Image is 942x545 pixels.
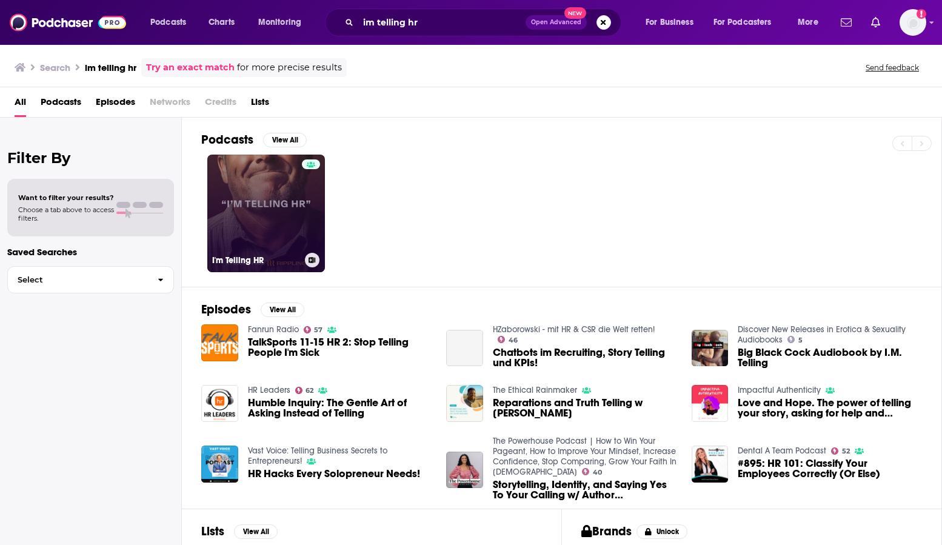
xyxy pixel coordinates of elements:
span: 62 [306,388,313,393]
button: Show profile menu [900,9,926,36]
button: View All [263,133,307,147]
a: Vast Voice: Telling Business Secrets to Entrepreneurs! [248,446,387,466]
span: Podcasts [150,14,186,31]
h2: Podcasts [201,132,253,147]
span: Logged in as patiencebaldacci [900,9,926,36]
span: Credits [205,92,236,117]
span: For Podcasters [713,14,772,31]
a: Discover New Releases in Erotica & Sexuality Audiobooks [738,324,906,345]
span: Reparations and Truth Telling w [PERSON_NAME] [493,398,677,418]
a: 5 [787,336,803,343]
span: 40 [593,470,602,475]
a: Show notifications dropdown [866,12,885,33]
span: for more precise results [237,61,342,75]
span: Networks [150,92,190,117]
span: Monitoring [258,14,301,31]
a: HR Hacks Every Solopreneur Needs! [248,469,420,479]
a: 57 [304,326,323,333]
span: 52 [842,449,850,454]
a: #895: HR 101: Classify Your Employees Correctly (Or Else) [692,446,729,483]
button: Unlock [636,524,688,539]
img: Storytelling, Identity, and Saying Yes To Your Calling w/ Author HR Hutzel [446,452,483,489]
img: Reparations and Truth Telling w Dr David Ragland [446,385,483,422]
img: TalkSports 11-15 HR 2: Stop Telling People I'm Sick [201,324,238,361]
p: Saved Searches [7,246,174,258]
span: New [564,7,586,19]
span: Storytelling, Identity, and Saying Yes To Your Calling w/ Author [PERSON_NAME] [493,480,677,500]
img: Humble Inquiry: The Gentle Art of Asking Instead of Telling [201,385,238,422]
a: 62 [295,387,314,394]
input: Search podcasts, credits, & more... [358,13,526,32]
span: 57 [314,327,322,333]
a: Episodes [96,92,135,117]
button: Select [7,266,174,293]
img: Love and Hope. The power of telling your story, asking for help and breaking down the stigma of m... [692,385,729,422]
h2: Filter By [7,149,174,167]
a: Storytelling, Identity, and Saying Yes To Your Calling w/ Author HR Hutzel [493,480,677,500]
a: HR Leaders [248,385,290,395]
button: open menu [250,13,317,32]
a: Impactful Authenticity [738,385,821,395]
button: View All [261,303,304,317]
span: Want to filter your results? [18,193,114,202]
a: HZaborowski - mit HR & CSR die Welt retten! [493,324,655,335]
button: open menu [637,13,709,32]
a: Try an exact match [146,61,235,75]
span: Open Advanced [531,19,581,25]
span: Select [8,276,148,284]
span: 46 [509,338,518,343]
span: 5 [798,338,803,343]
h3: im telling hr [85,62,136,73]
a: I'm Telling HR [207,155,325,272]
a: The Ethical Rainmaker [493,385,577,395]
a: The Powerhouse Podcast | How to Win Your Pageant, How to Improve Your Mindset, Increase Confidenc... [493,436,676,477]
a: Big Black Cock Audiobook by I.M. Telling [738,347,922,368]
a: Charts [201,13,242,32]
button: open menu [706,13,789,32]
span: Choose a tab above to access filters. [18,206,114,222]
span: Charts [209,14,235,31]
a: Love and Hope. The power of telling your story, asking for help and breaking down the stigma of m... [738,398,922,418]
span: For Business [646,14,693,31]
a: Chatbots im Recruiting, Story Telling und KPIs! [493,347,677,368]
img: Big Black Cock Audiobook by I.M. Telling [692,330,729,367]
img: User Profile [900,9,926,36]
a: PodcastsView All [201,132,307,147]
a: 52 [831,447,850,455]
a: 40 [582,468,602,475]
span: More [798,14,818,31]
a: 46 [498,336,518,343]
img: Podchaser - Follow, Share and Rate Podcasts [10,11,126,34]
h2: Episodes [201,302,251,317]
svg: Add a profile image [917,9,926,19]
a: TalkSports 11-15 HR 2: Stop Telling People I'm Sick [248,337,432,358]
span: #895: HR 101: Classify Your Employees Correctly (Or Else) [738,458,922,479]
a: Chatbots im Recruiting, Story Telling und KPIs! [446,330,483,367]
div: Search podcasts, credits, & more... [336,8,633,36]
img: HR Hacks Every Solopreneur Needs! [201,446,238,483]
a: Fanrun Radio [248,324,299,335]
a: Lists [251,92,269,117]
button: View All [234,524,278,539]
button: open menu [789,13,833,32]
button: Open AdvancedNew [526,15,587,30]
h3: I'm Telling HR [212,255,300,266]
a: Humble Inquiry: The Gentle Art of Asking Instead of Telling [248,398,432,418]
h2: Brands [581,524,632,539]
a: Podcasts [41,92,81,117]
button: Send feedback [862,62,923,73]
